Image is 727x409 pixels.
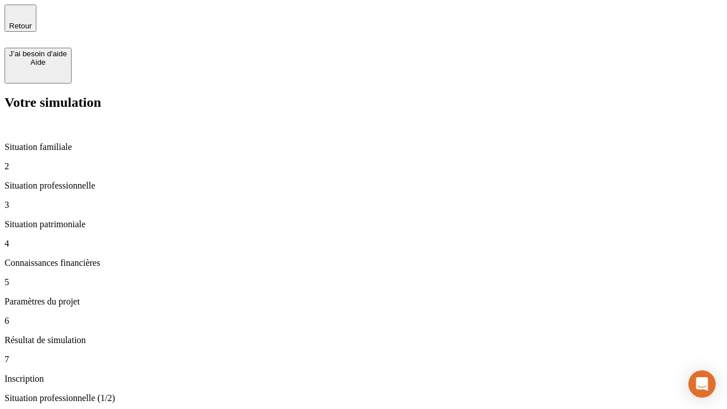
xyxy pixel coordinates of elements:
p: Inscription [5,374,722,384]
p: 3 [5,200,722,210]
p: Situation professionnelle (1/2) [5,393,722,403]
h2: Votre simulation [5,95,722,110]
div: Open Intercom Messenger [688,370,716,398]
p: Connaissances financières [5,258,722,268]
p: Situation professionnelle [5,181,722,191]
p: 2 [5,161,722,172]
p: 4 [5,239,722,249]
p: 7 [5,354,722,365]
div: J’ai besoin d'aide [9,49,67,58]
p: Situation familiale [5,142,722,152]
p: 5 [5,277,722,287]
p: Situation patrimoniale [5,219,722,229]
p: Paramètres du projet [5,297,722,307]
p: 6 [5,316,722,326]
button: Retour [5,5,36,32]
p: Résultat de simulation [5,335,722,345]
button: J’ai besoin d'aideAide [5,48,72,84]
span: Retour [9,22,32,30]
div: Aide [9,58,67,66]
